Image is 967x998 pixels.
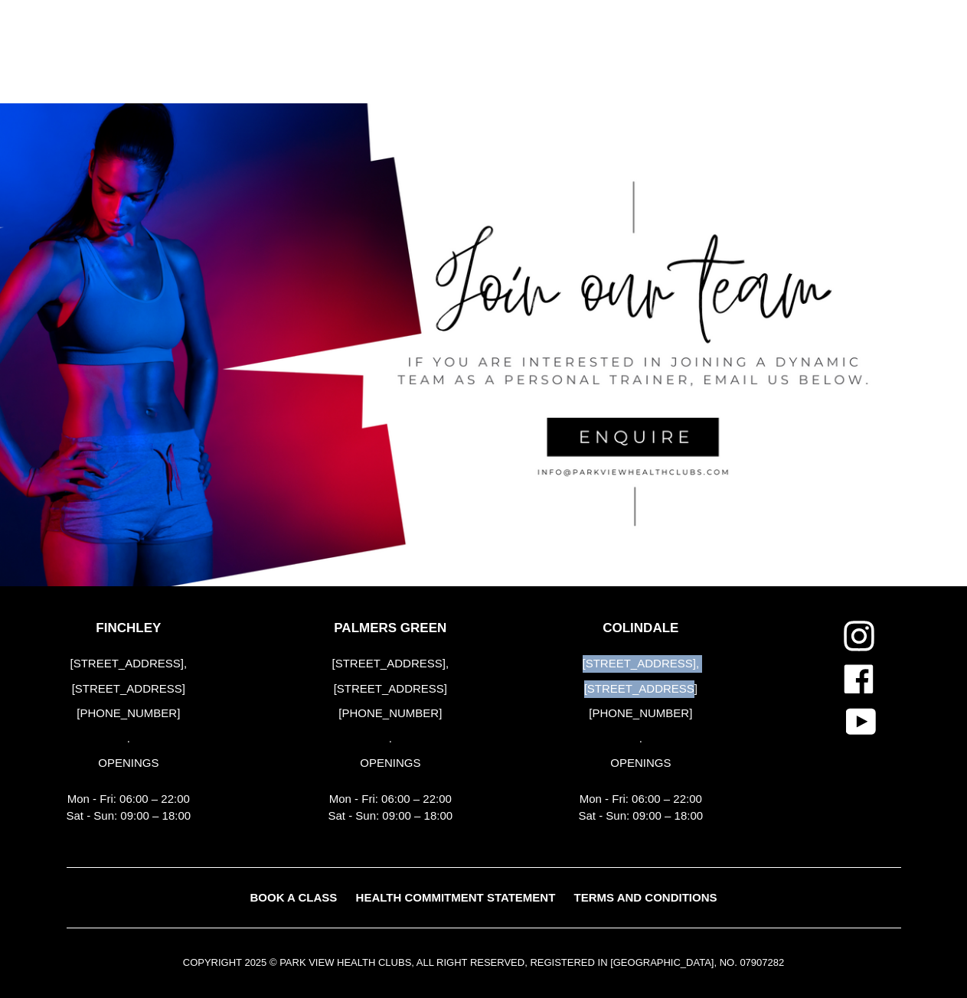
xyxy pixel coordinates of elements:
[250,891,337,904] span: BOOK A CLASS
[67,680,191,698] p: [STREET_ADDRESS]
[328,755,453,772] p: OPENINGS
[328,680,453,698] p: [STREET_ADDRESS]
[356,891,556,904] span: HEALTH COMMITMENT STATEMENT
[579,655,704,673] p: [STREET_ADDRESS],
[348,887,564,909] a: HEALTH COMMITMENT STATEMENT
[579,705,704,722] p: [PHONE_NUMBER]
[567,887,725,909] a: TERMS AND CONDITIONS
[328,621,453,636] p: PALMERS GREEN
[579,755,704,772] p: OPENINGS
[328,730,453,748] p: .
[67,705,191,722] p: [PHONE_NUMBER]
[67,621,191,636] p: FINCHLEY
[67,655,191,673] p: [STREET_ADDRESS],
[579,680,704,698] p: [STREET_ADDRESS]
[67,730,191,748] p: .
[328,705,453,722] p: [PHONE_NUMBER]
[242,887,345,909] a: BOOK A CLASS
[67,791,191,825] p: Mon - Fri: 06:00 – 22:00 Sat - Sun: 09:00 – 18:00
[328,655,453,673] p: [STREET_ADDRESS],
[328,791,453,825] p: Mon - Fri: 06:00 – 22:00 Sat - Sun: 09:00 – 18:00
[574,891,717,904] span: TERMS AND CONDITIONS
[183,957,784,968] small: COPYRIGHT 2025 © PARK VIEW HEALTH CLUBS, ALL RIGHT RESERVED, REGISTERED IN [GEOGRAPHIC_DATA], NO....
[579,621,704,636] p: COLINDALE
[579,730,704,748] p: .
[67,755,191,772] p: OPENINGS
[579,791,704,825] p: Mon - Fri: 06:00 – 22:00 Sat - Sun: 09:00 – 18:00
